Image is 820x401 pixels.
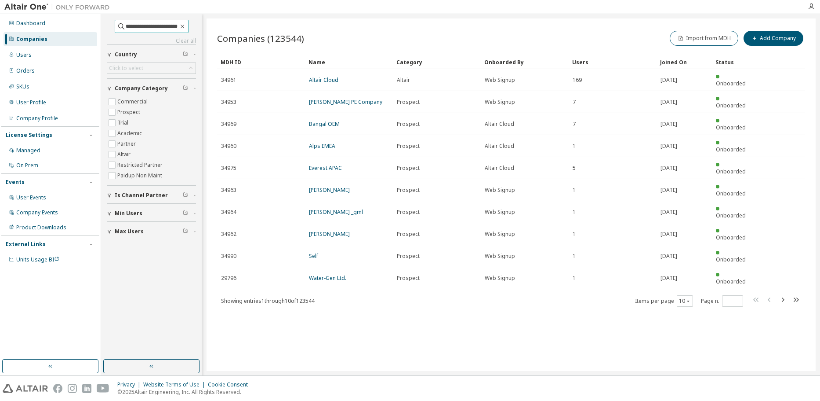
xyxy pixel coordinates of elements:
span: Prospect [397,275,420,282]
span: [DATE] [660,187,677,194]
span: Altair Cloud [485,121,514,128]
button: Company Category [107,79,196,98]
img: altair_logo.svg [3,384,48,393]
div: User Events [16,194,46,201]
div: Company Profile [16,115,58,122]
span: Min Users [115,210,142,217]
label: Partner [117,139,138,149]
div: Website Terms of Use [143,381,208,388]
label: Prospect [117,107,142,118]
span: Prospect [397,187,420,194]
div: Company Events [16,209,58,216]
span: Prospect [397,143,420,150]
span: 1 [573,187,576,194]
span: Clear filter [183,85,188,92]
span: 34953 [221,99,236,106]
div: SKUs [16,83,29,90]
span: Onboarded [716,80,746,87]
span: Items per page [635,295,693,307]
a: [PERSON_NAME] [309,186,350,194]
span: Altair Cloud [485,165,514,172]
img: linkedin.svg [82,384,91,393]
span: Clear filter [183,228,188,235]
div: Users [572,55,653,69]
span: Web Signup [485,231,515,238]
span: Onboarded [716,102,746,109]
span: Onboarded [716,190,746,197]
span: Web Signup [485,275,515,282]
div: Privacy [117,381,143,388]
span: [DATE] [660,77,677,84]
span: [DATE] [660,209,677,216]
a: [PERSON_NAME] PE Company [309,98,382,106]
span: 169 [573,77,582,84]
span: Web Signup [485,77,515,84]
span: Prospect [397,165,420,172]
div: External Links [6,241,46,248]
span: Prospect [397,121,420,128]
span: 1 [573,209,576,216]
span: 34969 [221,121,236,128]
label: Trial [117,118,130,128]
div: On Prem [16,162,38,169]
div: Companies [16,36,47,43]
img: youtube.svg [97,384,109,393]
div: Orders [16,67,35,74]
a: Altair Cloud [309,76,338,84]
span: Units Usage BI [16,256,59,263]
span: 7 [573,121,576,128]
img: Altair One [4,3,114,11]
img: facebook.svg [53,384,62,393]
button: Min Users [107,204,196,223]
span: [DATE] [660,99,677,106]
span: Onboarded [716,256,746,263]
span: Altair Cloud [485,143,514,150]
a: Alps EMEA [309,142,335,150]
div: Users [16,52,32,59]
div: Cookie Consent [208,381,253,388]
span: 34964 [221,209,236,216]
span: Altair [397,77,410,84]
div: Product Downloads [16,224,66,231]
span: Onboarded [716,124,746,131]
span: 29796 [221,275,236,282]
a: Self [309,252,318,260]
span: Prospect [397,231,420,238]
button: Max Users [107,222,196,241]
div: Category [396,55,477,69]
span: Onboarded [716,278,746,285]
label: Academic [117,128,144,139]
span: Max Users [115,228,144,235]
div: Onboarded By [484,55,565,69]
div: MDH ID [221,55,301,69]
span: Clear filter [183,192,188,199]
div: Click to select [109,65,143,72]
div: Managed [16,147,40,154]
span: Web Signup [485,253,515,260]
span: 7 [573,99,576,106]
span: Country [115,51,137,58]
span: 34961 [221,77,236,84]
div: License Settings [6,132,52,139]
span: Prospect [397,209,420,216]
div: Status [715,55,752,69]
div: Joined On [660,55,708,69]
span: Prospect [397,253,420,260]
button: Country [107,45,196,64]
button: Add Company [744,31,803,46]
span: Onboarded [716,146,746,153]
label: Paidup Non Maint [117,170,164,181]
button: Import from MDH [670,31,738,46]
a: Bangal OEM [309,120,340,128]
span: Is Channel Partner [115,192,168,199]
span: Companies (123544) [217,32,304,44]
span: Clear filter [183,210,188,217]
span: 5 [573,165,576,172]
img: instagram.svg [68,384,77,393]
span: 34975 [221,165,236,172]
a: [PERSON_NAME] [309,230,350,238]
span: Page n. [701,295,743,307]
a: [PERSON_NAME] _gml [309,208,363,216]
span: Onboarded [716,212,746,219]
span: 1 [573,231,576,238]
